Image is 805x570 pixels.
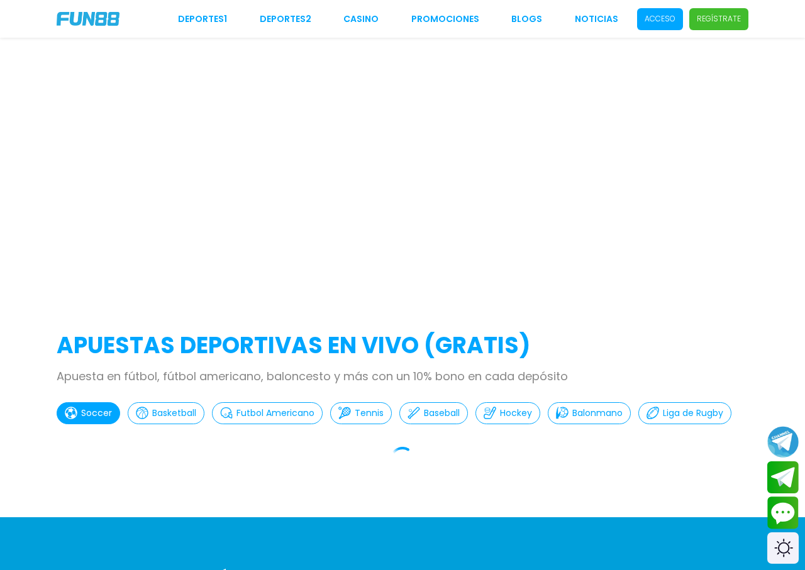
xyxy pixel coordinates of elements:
[260,13,311,26] a: Deportes2
[697,13,741,25] p: Regístrate
[178,13,227,26] a: Deportes1
[330,402,392,424] button: Tennis
[767,425,799,458] button: Join telegram channel
[424,407,460,420] p: Baseball
[511,13,542,26] a: BLOGS
[236,407,314,420] p: Futbol Americano
[57,12,119,26] img: Company Logo
[355,407,384,420] p: Tennis
[411,13,479,26] a: Promociones
[767,461,799,494] button: Join telegram
[57,402,120,424] button: Soccer
[57,368,748,385] p: Apuesta en fútbol, fútbol americano, baloncesto y más con un 10% bono en cada depósito
[575,13,618,26] a: NOTICIAS
[500,407,532,420] p: Hockey
[767,496,799,529] button: Contact customer service
[548,402,631,424] button: Balonmano
[81,407,112,420] p: Soccer
[343,13,379,26] a: CASINO
[663,407,723,420] p: Liga de Rugby
[767,532,799,564] div: Switch theme
[572,407,623,420] p: Balonmano
[638,402,731,424] button: Liga de Rugby
[475,402,540,424] button: Hockey
[128,402,204,424] button: Basketball
[645,13,675,25] p: Acceso
[152,407,196,420] p: Basketball
[212,402,323,424] button: Futbol Americano
[57,329,748,363] h2: APUESTAS DEPORTIVAS EN VIVO (gratis)
[399,402,468,424] button: Baseball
